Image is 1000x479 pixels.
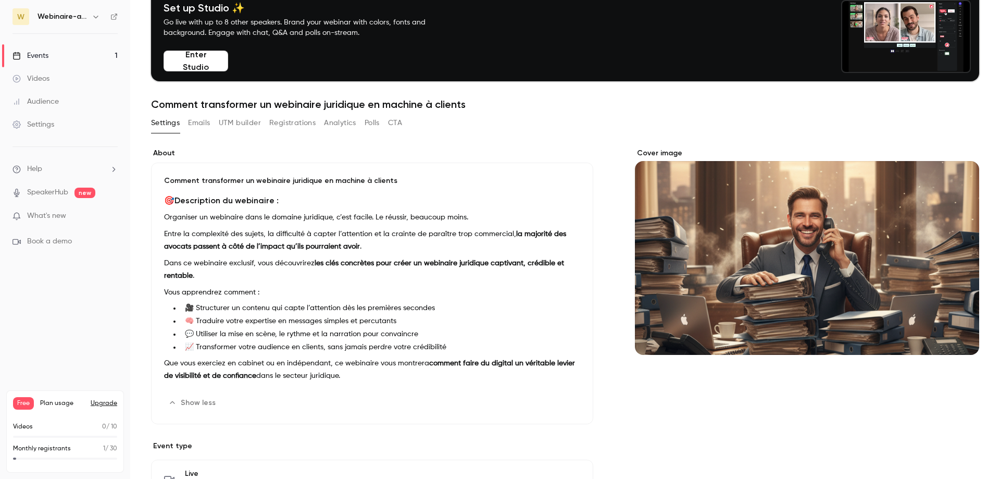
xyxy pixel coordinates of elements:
button: CTA [388,115,402,131]
span: W [17,11,24,22]
h1: Comment transformer un webinaire juridique en machine à clients [151,98,979,110]
span: new [74,188,95,198]
button: Show less [164,395,222,411]
button: UTM builder [219,115,261,131]
section: Cover image [635,148,979,355]
span: Help [27,164,42,175]
strong: Description du webinaire : [174,195,279,205]
p: Entre la complexité des sujets, la difficulté à capter l’attention et la crainte de paraître trop... [164,228,580,253]
li: help-dropdown-opener [12,164,118,175]
strong: les clés concrètes pour créer un webinaire juridique captivant, crédible et rentable [164,260,564,279]
button: Registrations [269,115,316,131]
li: 💬 Utiliser la mise en scène, le rythme et la narration pour convaincre [181,329,580,340]
button: Emails [188,115,210,131]
p: Event type [151,441,593,451]
div: Events [12,51,48,61]
li: 📈 Transformer votre audience en clients, sans jamais perdre votre crédibilité [181,342,580,353]
p: Go live with up to 8 other speakers. Brand your webinar with colors, fonts and background. Engage... [164,17,450,38]
button: Enter Studio [164,51,228,71]
button: Settings [151,115,180,131]
p: / 10 [102,422,117,432]
p: Vous apprendrez comment : [164,286,580,299]
span: 1 [103,446,105,452]
p: Monthly registrants [13,444,71,453]
button: Upgrade [91,399,117,408]
label: About [151,148,593,158]
p: Comment transformer un webinaire juridique en machine à clients [164,176,580,186]
button: Analytics [324,115,356,131]
h6: Webinaire-avocats [37,11,87,22]
span: What's new [27,211,66,222]
p: Videos [13,422,33,432]
button: Polls [365,115,380,131]
p: / 30 [103,444,117,453]
span: Plan usage [40,399,84,408]
p: Organiser un webinaire dans le domaine juridique, c’est facile. Le réussir, beaucoup moins. [164,211,580,224]
p: Dans ce webinaire exclusif, vous découvrirez . [164,257,580,282]
h4: Set up Studio ✨ [164,2,450,14]
span: Free [13,397,34,410]
span: Book a demo [27,236,72,247]
li: 🧠 Traduire votre expertise en messages simples et percutants [181,316,580,327]
div: Videos [12,73,49,84]
span: 0 [102,424,106,430]
h3: 🎯 [164,194,580,207]
span: Live [185,469,271,479]
div: Audience [12,96,59,107]
li: 🎥 Structurer un contenu qui capte l’attention dès les premières secondes [181,303,580,314]
div: Settings [12,119,54,130]
label: Cover image [635,148,979,158]
p: Que vous exerciez en cabinet ou en indépendant, ce webinaire vous montrera dans le secteur juridi... [164,357,580,382]
a: SpeakerHub [27,187,68,198]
